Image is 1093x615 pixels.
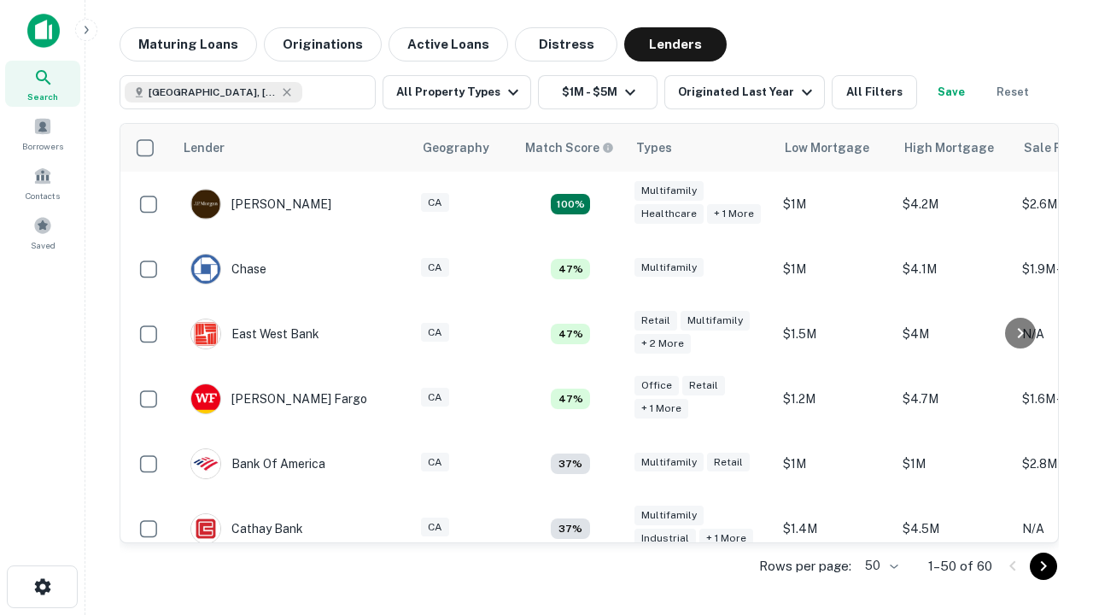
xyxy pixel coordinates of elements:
[774,431,894,496] td: $1M
[682,376,725,395] div: Retail
[264,27,382,61] button: Originations
[190,319,319,349] div: East West Bank
[634,258,704,278] div: Multifamily
[634,204,704,224] div: Healthcare
[421,518,449,537] div: CA
[832,75,917,109] button: All Filters
[759,556,851,577] p: Rows per page:
[191,190,220,219] img: picture
[551,259,590,279] div: Matching Properties: 5, hasApolloMatch: undefined
[894,496,1014,561] td: $4.5M
[626,124,774,172] th: Types
[190,189,331,220] div: [PERSON_NAME]
[858,553,901,578] div: 50
[5,209,80,255] a: Saved
[928,556,992,577] p: 1–50 of 60
[190,254,266,284] div: Chase
[191,319,220,348] img: picture
[383,75,531,109] button: All Property Types
[774,366,894,431] td: $1.2M
[551,194,590,214] div: Matching Properties: 19, hasApolloMatch: undefined
[191,384,220,413] img: picture
[421,258,449,278] div: CA
[707,204,761,224] div: + 1 more
[389,27,508,61] button: Active Loans
[894,237,1014,302] td: $4.1M
[924,75,979,109] button: Save your search to get updates of matches that match your search criteria.
[624,27,727,61] button: Lenders
[681,311,750,331] div: Multifamily
[421,193,449,213] div: CA
[634,399,688,419] div: + 1 more
[515,27,617,61] button: Distress
[5,61,80,107] a: Search
[894,431,1014,496] td: $1M
[1008,424,1093,506] iframe: Chat Widget
[525,138,611,157] h6: Match Score
[774,302,894,366] td: $1.5M
[5,160,80,206] a: Contacts
[412,124,515,172] th: Geography
[1030,553,1057,580] button: Go to next page
[707,453,750,472] div: Retail
[120,27,257,61] button: Maturing Loans
[538,75,658,109] button: $1M - $5M
[173,124,412,172] th: Lender
[634,376,679,395] div: Office
[634,334,691,354] div: + 2 more
[634,311,677,331] div: Retail
[5,110,80,156] a: Borrowers
[423,138,489,158] div: Geography
[421,453,449,472] div: CA
[421,388,449,407] div: CA
[634,181,704,201] div: Multifamily
[664,75,825,109] button: Originated Last Year
[699,529,753,548] div: + 1 more
[774,237,894,302] td: $1M
[634,529,696,548] div: Industrial
[26,189,60,202] span: Contacts
[31,238,56,252] span: Saved
[774,124,894,172] th: Low Mortgage
[551,454,590,474] div: Matching Properties: 4, hasApolloMatch: undefined
[904,138,994,158] div: High Mortgage
[149,85,277,100] span: [GEOGRAPHIC_DATA], [GEOGRAPHIC_DATA], [GEOGRAPHIC_DATA]
[894,302,1014,366] td: $4M
[551,518,590,539] div: Matching Properties: 4, hasApolloMatch: undefined
[774,496,894,561] td: $1.4M
[190,448,325,479] div: Bank Of America
[634,453,704,472] div: Multifamily
[636,138,672,158] div: Types
[774,172,894,237] td: $1M
[894,172,1014,237] td: $4.2M
[27,90,58,103] span: Search
[421,323,449,343] div: CA
[551,389,590,409] div: Matching Properties: 5, hasApolloMatch: undefined
[551,324,590,344] div: Matching Properties: 5, hasApolloMatch: undefined
[515,124,626,172] th: Capitalize uses an advanced AI algorithm to match your search with the best lender. The match sco...
[27,14,60,48] img: capitalize-icon.png
[894,366,1014,431] td: $4.7M
[985,75,1040,109] button: Reset
[190,384,367,414] div: [PERSON_NAME] Fargo
[191,449,220,478] img: picture
[22,139,63,153] span: Borrowers
[634,506,704,525] div: Multifamily
[894,124,1014,172] th: High Mortgage
[191,255,220,284] img: picture
[678,82,817,102] div: Originated Last Year
[184,138,225,158] div: Lender
[190,513,303,544] div: Cathay Bank
[785,138,869,158] div: Low Mortgage
[191,514,220,543] img: picture
[525,138,614,157] div: Capitalize uses an advanced AI algorithm to match your search with the best lender. The match sco...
